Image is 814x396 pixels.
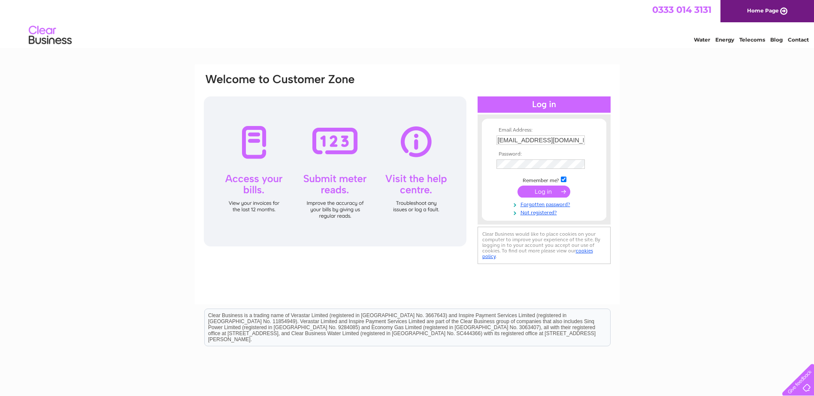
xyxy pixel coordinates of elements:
[715,36,734,43] a: Energy
[788,36,809,43] a: Contact
[494,151,594,157] th: Password:
[517,186,570,198] input: Submit
[28,22,72,48] img: logo.png
[496,200,594,208] a: Forgotten password?
[739,36,765,43] a: Telecoms
[694,36,710,43] a: Water
[652,4,711,15] a: 0333 014 3131
[496,208,594,216] a: Not registered?
[494,175,594,184] td: Remember me?
[482,248,593,259] a: cookies policy
[478,227,611,264] div: Clear Business would like to place cookies on your computer to improve your experience of the sit...
[770,36,783,43] a: Blog
[494,127,594,133] th: Email Address:
[205,5,610,42] div: Clear Business is a trading name of Verastar Limited (registered in [GEOGRAPHIC_DATA] No. 3667643...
